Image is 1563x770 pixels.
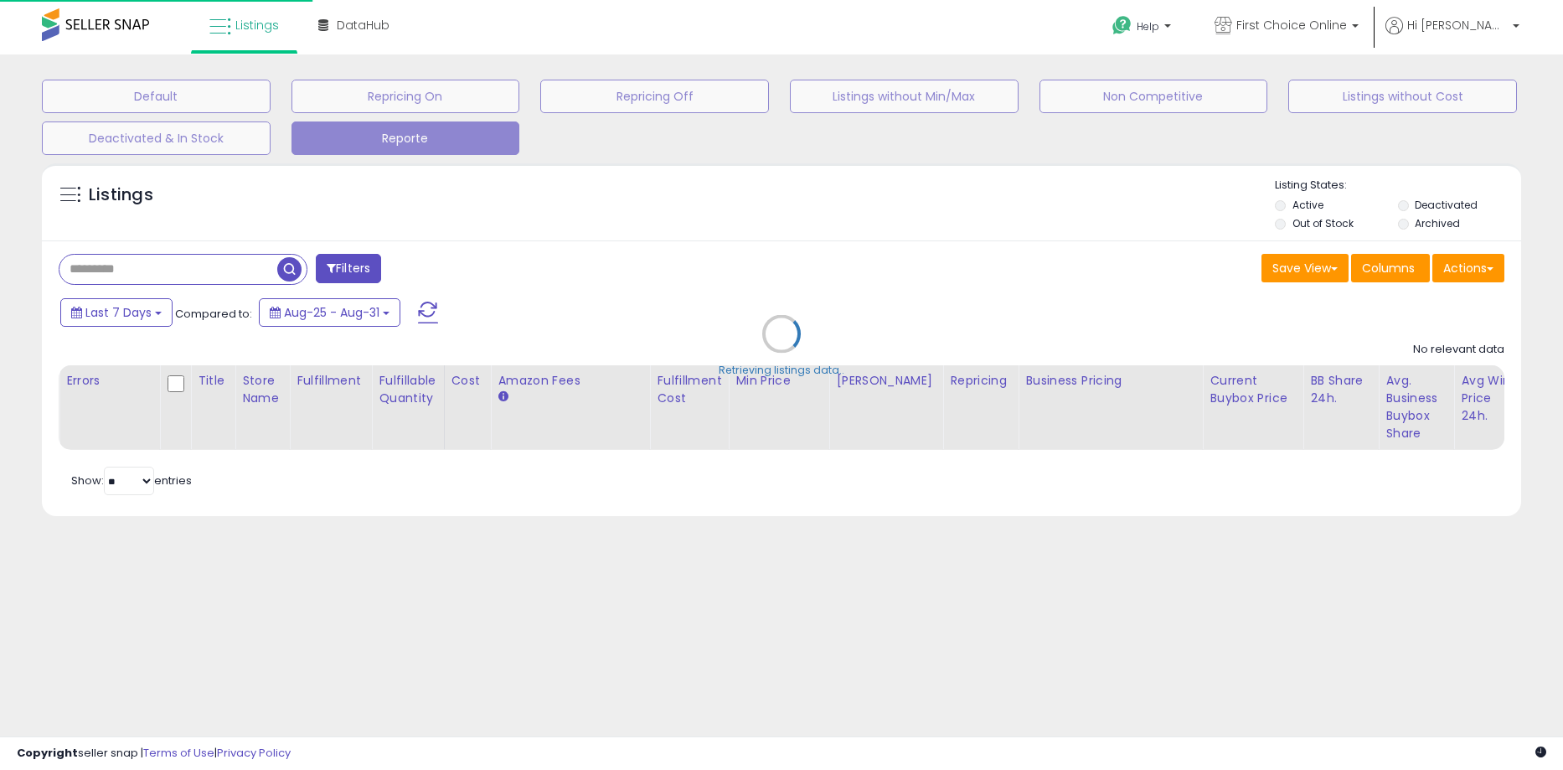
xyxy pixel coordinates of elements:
a: Hi [PERSON_NAME] [1385,17,1519,54]
div: Retrieving listings data.. [719,363,844,378]
a: Help [1099,3,1188,54]
span: First Choice Online [1236,17,1347,34]
button: Repricing Off [540,80,769,113]
a: Privacy Policy [217,745,291,761]
span: Listings [235,17,279,34]
span: Hi [PERSON_NAME] [1407,17,1508,34]
button: Repricing On [291,80,520,113]
a: Terms of Use [143,745,214,761]
button: Non Competitive [1039,80,1268,113]
button: Default [42,80,271,113]
button: Listings without Min/Max [790,80,1019,113]
button: Listings without Cost [1288,80,1517,113]
button: Deactivated & In Stock [42,121,271,155]
strong: Copyright [17,745,78,761]
i: Get Help [1112,15,1132,36]
button: Reporte [291,121,520,155]
div: seller snap | | [17,746,291,762]
span: DataHub [337,17,389,34]
span: Help [1137,19,1159,34]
